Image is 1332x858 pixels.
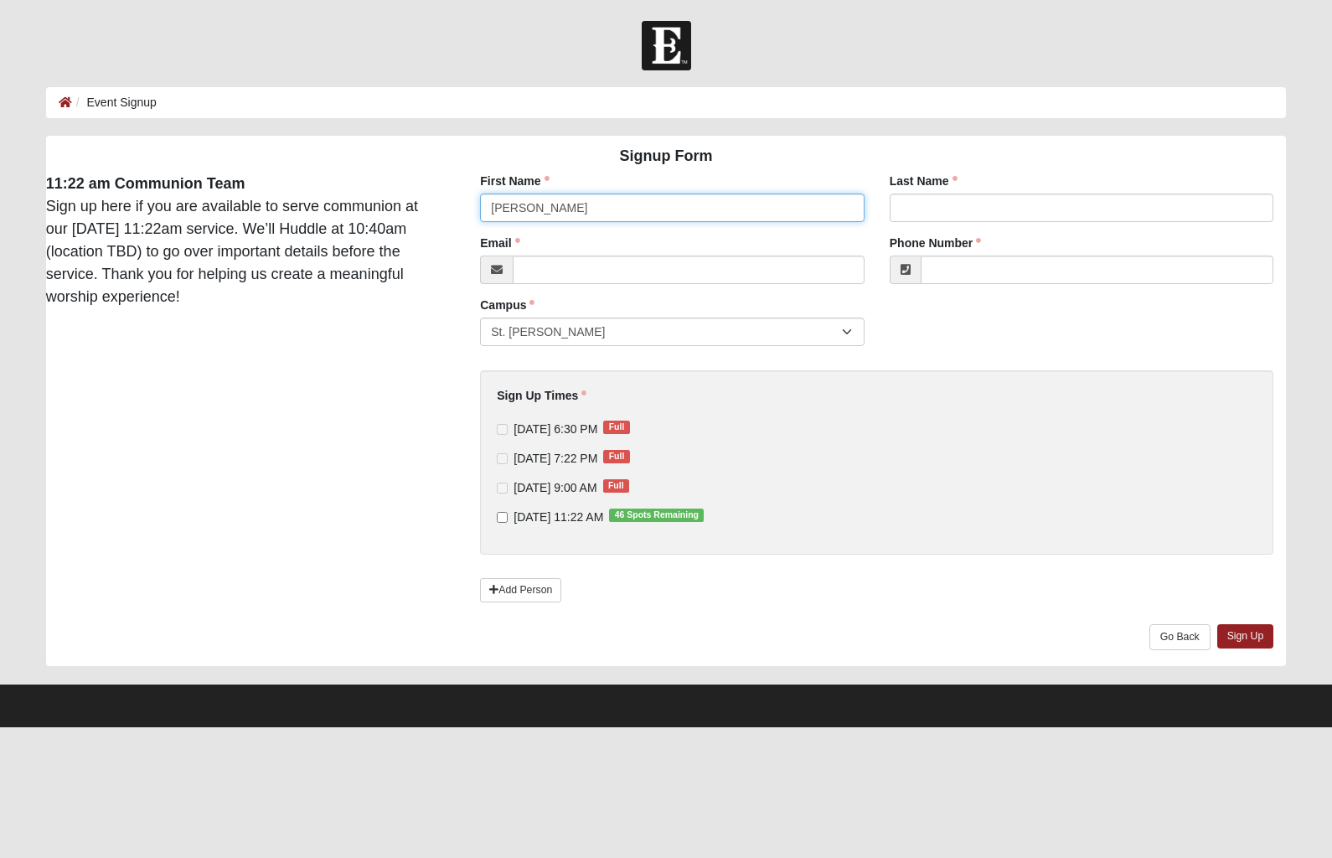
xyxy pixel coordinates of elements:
[480,235,519,251] label: Email
[497,424,508,435] input: [DATE] 6:30 PMFull
[603,450,629,463] span: Full
[514,452,597,465] span: [DATE] 7:22 PM
[514,481,596,494] span: [DATE] 9:00 AM
[603,421,629,434] span: Full
[890,235,982,251] label: Phone Number
[497,387,586,404] label: Sign Up Times
[642,21,691,70] img: Church of Eleven22 Logo
[514,510,603,524] span: [DATE] 11:22 AM
[480,173,549,189] label: First Name
[497,483,508,494] input: [DATE] 9:00 AMFull
[603,479,629,493] span: Full
[497,453,508,464] input: [DATE] 7:22 PMFull
[497,512,508,523] input: [DATE] 11:22 AM46 Spots Remaining
[72,94,157,111] li: Event Signup
[480,297,534,313] label: Campus
[890,173,958,189] label: Last Name
[1217,624,1274,649] a: Sign Up
[609,509,704,522] span: 46 Spots Remaining
[46,147,1287,166] h4: Signup Form
[480,578,561,602] a: Add Person
[46,175,245,192] strong: 11:22 am Communion Team
[34,173,456,308] div: Sign up here if you are available to serve communion at our [DATE] 11:22am service. We’ll Huddle ...
[1149,624,1211,650] a: Go Back
[514,422,597,436] span: [DATE] 6:30 PM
